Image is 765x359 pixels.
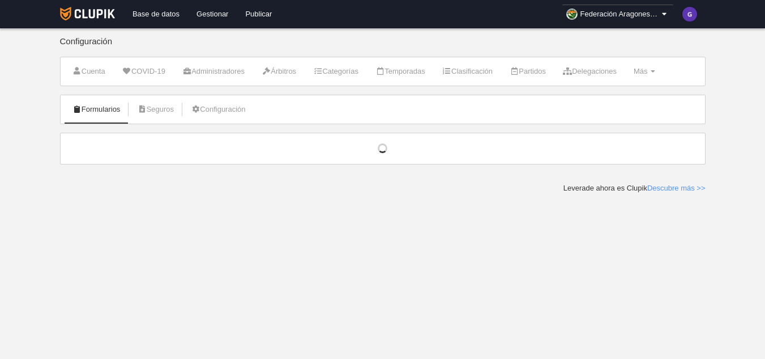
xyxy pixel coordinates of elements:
a: Temporadas [369,63,431,80]
a: Cuenta [66,63,112,80]
span: Federación Aragonesa de Pelota [580,9,660,20]
img: OaNUqngkLdpN.30x30.jpg [566,9,578,20]
span: Más [634,67,648,75]
img: Clupik [60,7,115,20]
a: Clasificación [436,63,499,80]
a: Delegaciones [557,63,623,80]
a: Categorías [307,63,365,80]
a: Más [627,63,661,80]
a: Partidos [503,63,552,80]
a: Descubre más >> [647,184,706,192]
a: COVID-19 [116,63,172,80]
a: Seguros [131,101,180,118]
div: Configuración [60,37,706,57]
a: Configuración [185,101,251,118]
div: Leverade ahora es Clupik [563,183,706,193]
a: Formularios [66,101,127,118]
a: Administradores [176,63,251,80]
a: Federación Aragonesa de Pelota [562,5,674,24]
div: Cargando [72,143,694,154]
a: Árbitros [255,63,302,80]
img: c2l6ZT0zMHgzMCZmcz05JnRleHQ9RyZiZz01ZTM1YjE%3D.png [682,7,697,22]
